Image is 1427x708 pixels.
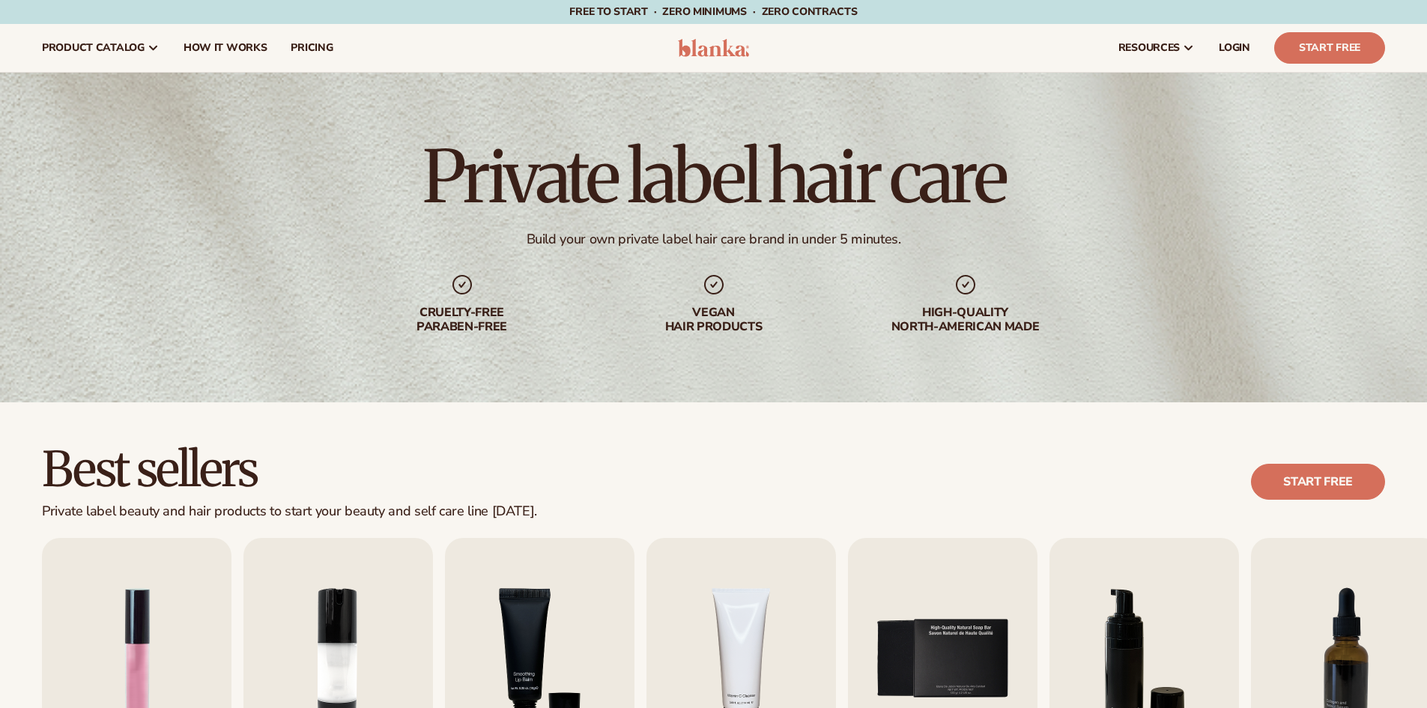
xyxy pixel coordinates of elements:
[1251,464,1385,500] a: Start free
[1118,42,1180,54] span: resources
[1219,42,1250,54] span: LOGIN
[1207,24,1262,72] a: LOGIN
[1274,32,1385,64] a: Start Free
[172,24,279,72] a: How It Works
[366,306,558,334] div: cruelty-free paraben-free
[870,306,1061,334] div: High-quality North-american made
[569,4,857,19] span: Free to start · ZERO minimums · ZERO contracts
[42,444,537,494] h2: Best sellers
[42,503,537,520] div: Private label beauty and hair products to start your beauty and self care line [DATE].
[30,24,172,72] a: product catalog
[618,306,810,334] div: Vegan hair products
[42,42,145,54] span: product catalog
[678,39,749,57] img: logo
[1106,24,1207,72] a: resources
[422,141,1005,213] h1: Private label hair care
[291,42,333,54] span: pricing
[184,42,267,54] span: How It Works
[279,24,345,72] a: pricing
[527,231,901,248] div: Build your own private label hair care brand in under 5 minutes.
